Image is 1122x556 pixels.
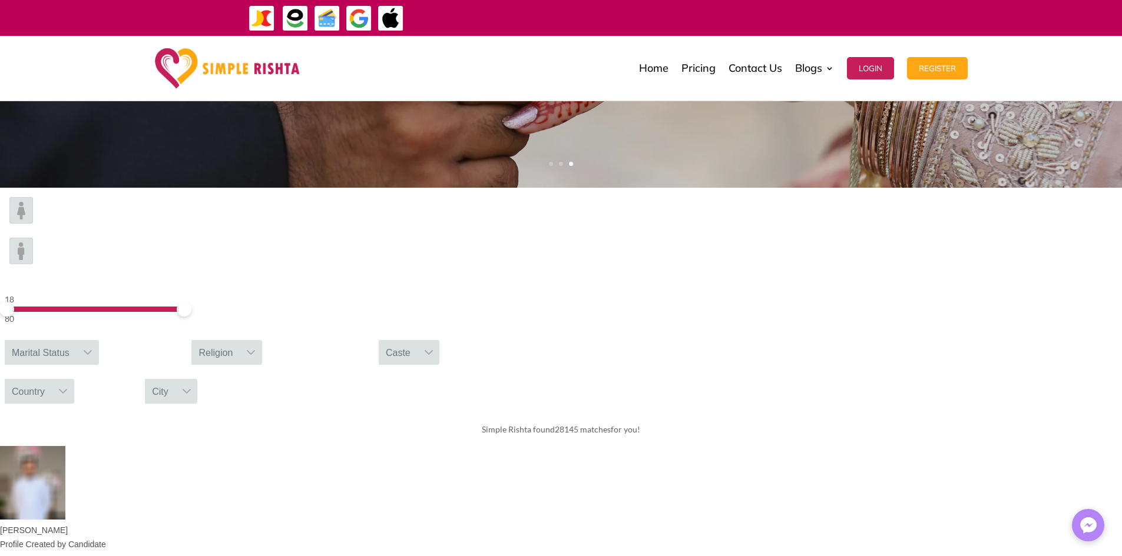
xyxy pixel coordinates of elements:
[555,424,611,434] span: 28145 matches
[847,39,894,98] a: Login
[482,424,640,434] span: Simple Rishta found for you!
[5,312,183,326] div: 80
[847,57,894,79] button: Login
[282,5,309,32] img: EasyPaisa-icon
[314,5,340,32] img: Credit Cards
[1077,514,1100,537] img: Messenger
[639,39,668,98] a: Home
[5,379,52,404] div: Country
[346,5,372,32] img: GooglePay-icon
[569,162,573,166] a: 3
[5,340,77,365] div: Marital Status
[378,5,404,32] img: ApplePay-icon
[249,5,275,32] img: JazzCash-icon
[145,379,176,404] div: City
[795,39,834,98] a: Blogs
[681,39,716,98] a: Pricing
[549,162,553,166] a: 1
[907,39,968,98] a: Register
[191,340,240,365] div: Religion
[907,57,968,79] button: Register
[379,340,418,365] div: Caste
[559,162,563,166] a: 2
[729,39,782,98] a: Contact Us
[5,292,183,307] div: 18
